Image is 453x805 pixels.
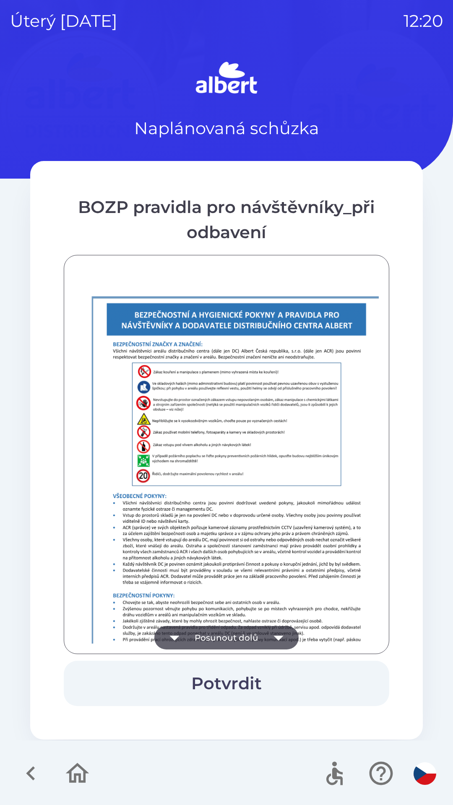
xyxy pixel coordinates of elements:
[134,116,319,141] p: Naplánovaná schůzka
[64,195,389,245] div: BOZP pravidla pro návštěvníky_při odbavení
[10,8,117,34] p: úterý [DATE]
[404,8,443,34] p: 12:20
[64,661,389,706] button: Potvrdit
[30,59,423,99] img: Logo
[414,762,436,785] img: cs flag
[74,282,400,742] img: L1gpa5zfQioBGF9uKmzFAIKAYWAQkAhoBBQCCgEFAIbEgGVIGzI26ouSiGgEFAIKAQUAgoBhYBCQCGwPgRUgrA+3NRZCgGFgE...
[154,626,299,649] button: Posunout dolů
